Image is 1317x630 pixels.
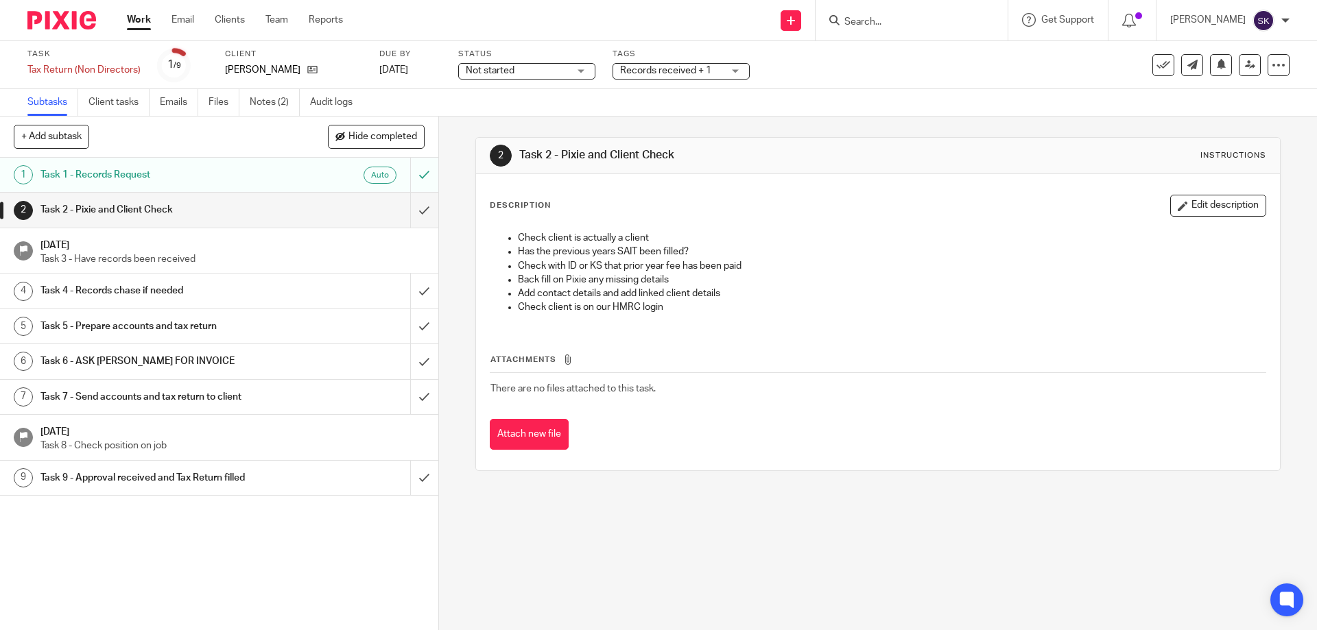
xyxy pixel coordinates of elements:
a: Email [171,13,194,27]
h1: [DATE] [40,422,425,439]
p: Add contact details and add linked client details [518,287,1265,300]
a: Team [265,13,288,27]
div: 2 [14,201,33,220]
label: Due by [379,49,441,60]
button: Hide completed [328,125,425,148]
div: 6 [14,352,33,371]
p: Check client is actually a client [518,231,1265,245]
button: + Add subtask [14,125,89,148]
a: Reports [309,13,343,27]
span: Not started [466,66,514,75]
a: Client tasks [88,89,150,116]
div: 9 [14,468,33,487]
span: [DATE] [379,65,408,75]
div: 5 [14,317,33,336]
input: Search [843,16,966,29]
a: Work [127,13,151,27]
p: Task 3 - Have records been received [40,252,425,266]
h1: Task 9 - Approval received and Tax Return filled [40,468,278,488]
p: Back fill on Pixie any missing details [518,273,1265,287]
p: [PERSON_NAME] [1170,13,1246,27]
div: 1 [167,57,181,73]
h1: Task 1 - Records Request [40,165,278,185]
span: Records received + 1 [620,66,711,75]
img: Pixie [27,11,96,29]
div: 2 [490,145,512,167]
div: Tax Return (Non Directors) [27,63,141,77]
a: Emails [160,89,198,116]
label: Task [27,49,141,60]
label: Tags [613,49,750,60]
h1: Task 5 - Prepare accounts and tax return [40,316,278,337]
a: Audit logs [310,89,363,116]
h1: Task 2 - Pixie and Client Check [519,148,907,162]
p: Description [490,200,551,211]
span: Get Support [1041,15,1094,25]
h1: Task 7 - Send accounts and tax return to client [40,387,278,407]
div: 7 [14,387,33,407]
h1: Task 6 - ASK [PERSON_NAME] FOR INVOICE [40,351,278,372]
a: Notes (2) [250,89,300,116]
button: Edit description [1170,195,1266,217]
a: Subtasks [27,89,78,116]
a: Clients [215,13,245,27]
p: [PERSON_NAME] [225,63,300,77]
span: Attachments [490,356,556,363]
a: Files [209,89,239,116]
span: Hide completed [348,132,417,143]
h1: Task 4 - Records chase if needed [40,280,278,301]
button: Attach new file [490,419,569,450]
img: svg%3E [1253,10,1274,32]
div: Auto [364,167,396,184]
span: There are no files attached to this task. [490,384,656,393]
div: Instructions [1200,150,1266,161]
p: Check client is on our HMRC login [518,300,1265,314]
label: Status [458,49,595,60]
small: /9 [174,62,181,69]
div: 4 [14,282,33,301]
p: Check with ID or KS that prior year fee has been paid [518,259,1265,273]
p: Task 8 - Check position on job [40,439,425,452]
p: Has the previous years SAIT been filled? [518,245,1265,258]
h1: [DATE] [40,235,425,252]
label: Client [225,49,362,60]
h1: Task 2 - Pixie and Client Check [40,199,278,220]
div: 1 [14,165,33,184]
